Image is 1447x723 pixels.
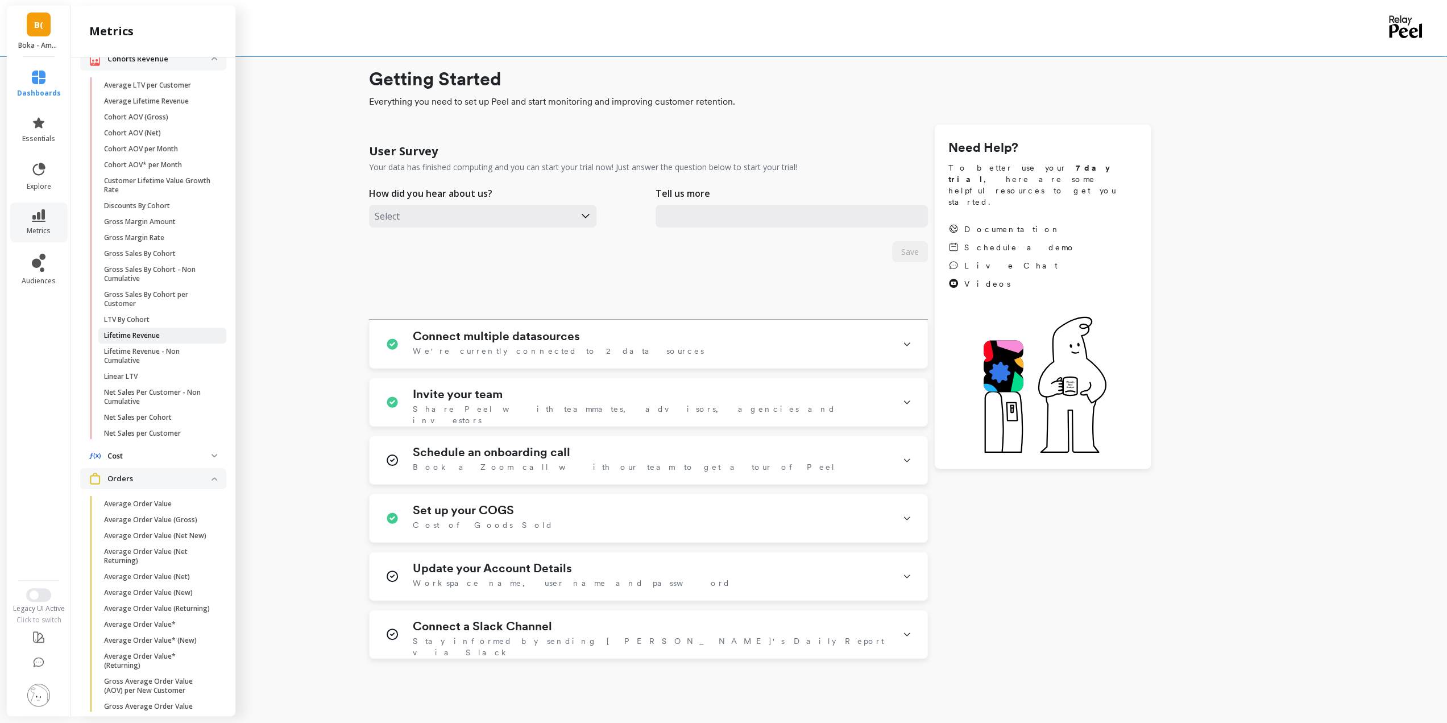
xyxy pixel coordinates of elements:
p: Cohort AOV (Gross) [104,113,168,122]
p: Average Order Value* (New) [104,636,197,645]
p: Gross Margin Rate [104,233,164,242]
p: Average Order Value* (Returning) [104,652,213,670]
img: down caret icon [212,477,217,481]
p: Average LTV per Customer [104,81,191,90]
img: navigation item icon [89,52,101,66]
p: Average Order Value (New) [104,588,193,597]
span: Share Peel with teammates, advisors, agencies and investors [413,403,889,426]
img: navigation item icon [89,452,101,460]
h1: Invite your team [413,387,503,401]
span: Stay informed by sending [PERSON_NAME]'s Daily Report via Slack [413,635,889,658]
span: Live Chat [964,260,1058,271]
span: metrics [27,226,51,236]
span: explore [27,182,51,191]
span: To better use your , here are some helpful resources to get you started. [948,162,1137,208]
p: Average Order Value [104,499,172,509]
h1: Schedule an onboarding call [413,445,570,459]
p: Gross Sales By Cohort [104,249,176,258]
p: Your data has finished computing and you can start your trial now! Just answer the question below... [369,162,797,173]
span: We're currently connected to 2 data sources [413,345,704,357]
img: down caret icon [212,57,217,60]
h1: Connect multiple datasources [413,329,580,343]
p: Orders [107,473,212,485]
p: Customer Lifetime Value Growth Rate [104,176,213,195]
h1: Set up your COGS [413,503,514,517]
span: Cost of Goods Sold [413,519,553,531]
p: Gross Margin Amount [104,217,176,226]
p: Cohort AOV (Net) [104,129,161,138]
span: dashboards [17,89,61,98]
span: Documentation [964,224,1061,235]
p: Discounts By Cohort [104,201,170,210]
h1: Getting Started [369,65,1151,93]
p: Gross Sales By Cohort - Non Cumulative [104,265,213,283]
h1: User Survey [369,143,438,159]
span: Videos [964,278,1010,290]
p: Boka - Amazon (Essor) [18,41,60,50]
span: essentials [22,134,55,143]
p: Tell us more [656,187,710,200]
img: navigation item icon [89,473,101,485]
span: Book a Zoom call with our team to get a tour of Peel [413,461,836,473]
p: Net Sales Per Customer - Non Cumulative [104,388,213,406]
h1: Need Help? [948,138,1137,158]
p: Average Lifetime Revenue [104,97,189,106]
p: Gross Average Order Value (AOV) per Returning Customer [104,702,213,720]
a: Documentation [948,224,1076,235]
p: Net Sales per Cohort [104,413,172,422]
img: profile picture [27,684,50,707]
button: Switch to New UI [26,588,51,602]
a: Videos [948,278,1076,290]
h1: Update your Account Details [413,561,572,575]
p: LTV By Cohort [104,315,150,324]
strong: 7 day trial [948,163,1120,184]
p: Lifetime Revenue - Non Cumulative [104,347,213,365]
p: Lifetime Revenue [104,331,160,340]
span: B( [34,18,43,31]
h1: Connect a Slack Channel [413,619,552,633]
h2: metrics [89,23,134,39]
p: Cost [107,451,212,462]
p: Gross Average Order Value (AOV) per New Customer [104,677,213,695]
p: Cohort AOV per Month [104,144,178,154]
span: Everything you need to set up Peel and start monitoring and improving customer retention. [369,95,1151,109]
p: Net Sales per Customer [104,429,181,438]
img: down caret icon [212,454,217,457]
p: Average Order Value (Net Returning) [104,547,213,565]
p: Gross Sales By Cohort per Customer [104,290,213,308]
p: Average Order Value (Gross) [104,515,197,524]
span: audiences [22,276,56,286]
div: Legacy UI Active [6,604,72,613]
p: How did you hear about us? [369,187,492,200]
a: Schedule a demo [948,242,1076,253]
div: Click to switch [6,615,72,625]
span: Workspace name, user name and password [413,577,731,589]
span: Schedule a demo [964,242,1076,253]
p: Average Order Value (Net) [104,572,190,581]
p: Average Order Value* [104,620,176,629]
p: Linear LTV [104,372,138,381]
p: Average Order Value (Returning) [104,604,210,613]
p: Average Order Value (Net New) [104,531,206,540]
p: Cohorts Revenue [107,53,212,65]
p: Cohort AOV* per Month [104,160,182,170]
